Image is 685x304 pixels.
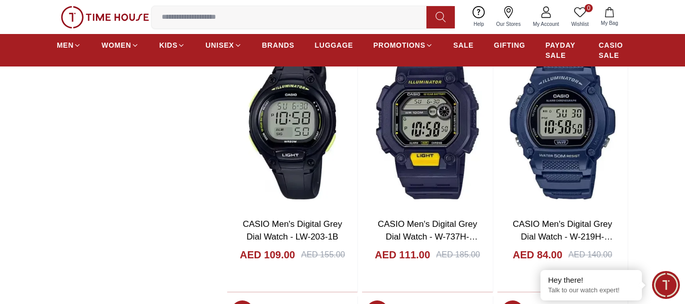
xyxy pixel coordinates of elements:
a: 0Wishlist [565,4,595,30]
span: CASIO SALE [599,40,628,60]
button: My Bag [595,5,624,29]
span: WOMEN [101,40,131,50]
a: CASIO Men's Digital Grey Dial Watch - W-737H-2AVDF [378,219,478,255]
span: SALE [453,40,474,50]
a: CASIO Men's Digital Grey Dial Watch - LW-203-1B [243,219,342,242]
h4: AED 84.00 [513,248,562,262]
a: LUGGAGE [315,36,353,54]
img: CASIO Men's Digital Grey Dial Watch - W-219H-2AVDF [497,37,628,209]
h4: AED 111.00 [375,248,430,262]
span: MEN [57,40,74,50]
a: Our Stores [490,4,527,30]
div: Chat Widget [652,271,680,299]
div: AED 140.00 [568,249,612,261]
span: Our Stores [492,20,525,28]
span: Wishlist [567,20,593,28]
span: My Bag [597,19,622,27]
a: WOMEN [101,36,139,54]
div: AED 185.00 [436,249,480,261]
span: My Account [529,20,563,28]
a: PROMOTIONS [373,36,433,54]
span: PROMOTIONS [373,40,425,50]
span: Help [470,20,488,28]
a: PAYDAY SALE [546,36,579,64]
span: BRANDS [262,40,295,50]
a: GIFTING [494,36,525,54]
a: SALE [453,36,474,54]
a: MEN [57,36,81,54]
a: CASIO Men's Digital Grey Dial Watch - W-219H-2AVDF [513,219,612,255]
a: KIDS [159,36,185,54]
div: AED 155.00 [301,249,345,261]
img: ... [61,6,149,28]
div: Hey there! [548,275,634,285]
span: PAYDAY SALE [546,40,579,60]
span: GIFTING [494,40,525,50]
a: CASIO SALE [599,36,628,64]
img: CASIO Men's Digital Grey Dial Watch - W-737H-2AVDF [362,37,492,209]
a: UNISEX [205,36,241,54]
span: UNISEX [205,40,234,50]
a: Help [467,4,490,30]
span: KIDS [159,40,177,50]
img: CASIO Men's Digital Grey Dial Watch - LW-203-1B [227,37,357,209]
h4: AED 109.00 [240,248,295,262]
a: BRANDS [262,36,295,54]
span: 0 [585,4,593,12]
p: Talk to our watch expert! [548,286,634,295]
span: LUGGAGE [315,40,353,50]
